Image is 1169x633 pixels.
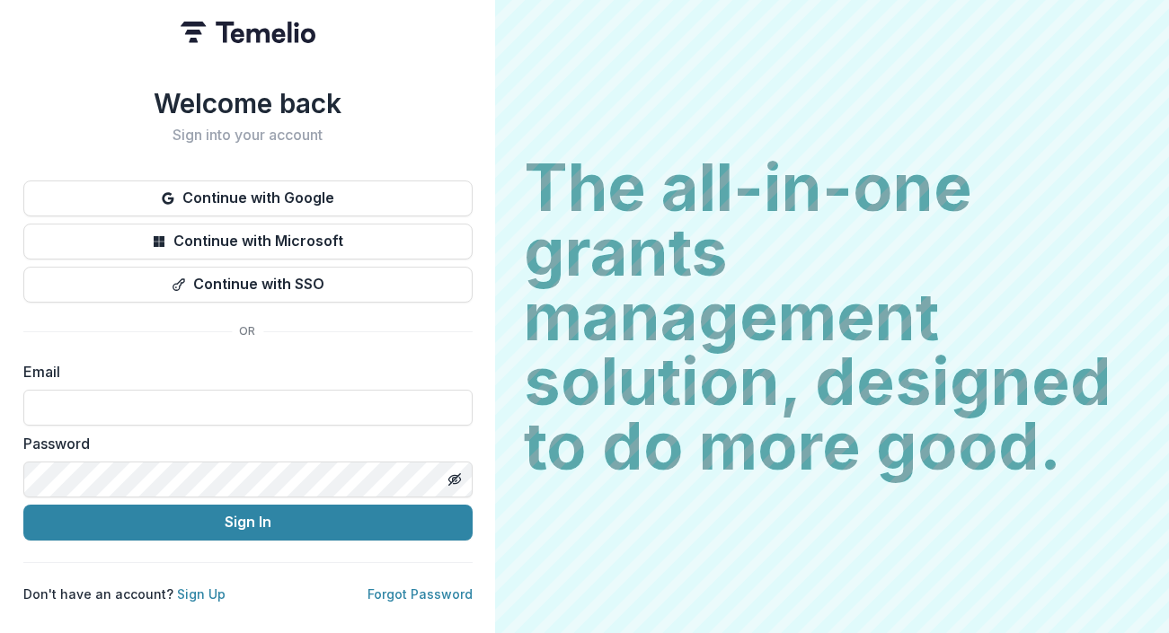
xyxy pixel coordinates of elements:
p: Don't have an account? [23,585,226,603]
h1: Welcome back [23,87,473,119]
button: Sign In [23,505,473,541]
img: Temelio [181,22,315,43]
a: Forgot Password [368,586,473,602]
button: Toggle password visibility [440,465,469,494]
h2: Sign into your account [23,127,473,144]
label: Email [23,361,462,382]
button: Continue with Google [23,180,473,216]
label: Password [23,433,462,454]
button: Continue with SSO [23,267,473,303]
button: Continue with Microsoft [23,224,473,259]
a: Sign Up [177,586,226,602]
